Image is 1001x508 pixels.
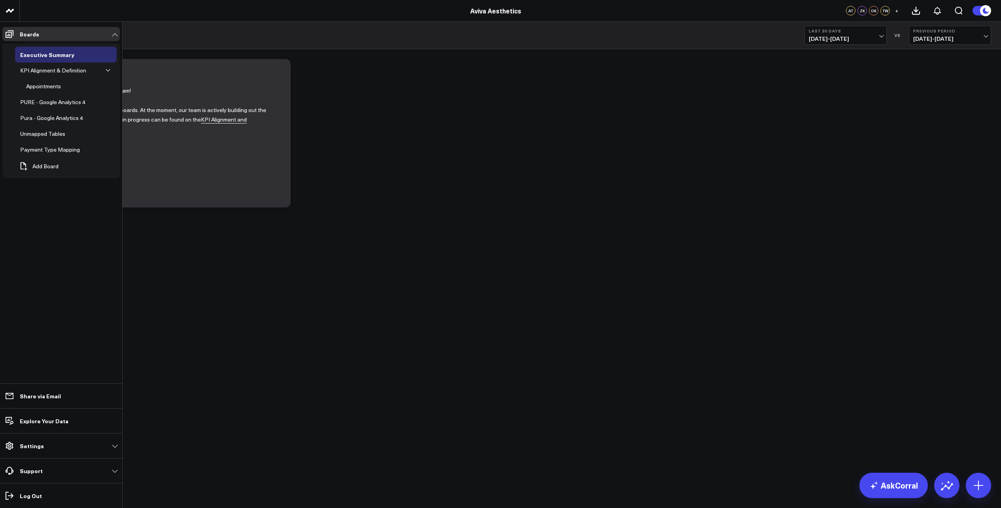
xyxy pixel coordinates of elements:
[15,158,62,175] button: Add Board
[895,8,899,13] span: +
[20,418,68,424] p: Explore Your Data
[18,145,82,154] div: Payment Type Mapping
[20,493,42,499] p: Log Out
[24,82,63,91] div: Appointments
[36,105,279,135] p: Welcome to your CorralData dashboards. At the moment, our team is actively building out the Aviva...
[32,163,59,169] span: Add Board
[15,126,82,142] a: Unmapped TablesOpen board menu
[21,78,78,94] a: AppointmentsOpen board menu
[18,66,88,75] div: KPI Alignment & Definition
[15,142,97,158] a: Payment Type MappingOpen board menu
[18,113,85,123] div: Pura - Google Analytics 4
[15,94,102,110] a: PURE - Google Analytics 4Open board menu
[804,26,887,45] button: Last 30 Days[DATE]-[DATE]
[18,97,87,107] div: PURE - Google Analytics 4
[809,36,882,42] span: [DATE] - [DATE]
[809,29,882,33] b: Last 30 Days
[18,129,67,139] div: Unmapped Tables
[18,50,76,59] div: Executive Summary
[846,6,855,15] div: AT
[20,393,61,399] p: Share via Email
[470,6,521,15] a: Aviva Aesthetics
[15,63,103,78] a: KPI Alignment & DefinitionOpen board menu
[869,6,878,15] div: OK
[859,473,928,498] a: AskCorral
[20,468,43,474] p: Support
[857,6,867,15] div: ZK
[20,31,39,37] p: Boards
[909,26,991,45] button: Previous Period[DATE]-[DATE]
[20,443,44,449] p: Settings
[15,110,100,126] a: Pura - Google Analytics 4Open board menu
[880,6,890,15] div: TW
[892,6,901,15] button: +
[891,33,905,38] div: VS
[36,86,279,96] p: Hi [PERSON_NAME] Aesthetics team!
[913,36,987,42] span: [DATE] - [DATE]
[2,489,120,503] a: Log Out
[15,47,91,63] a: Executive SummaryOpen board menu
[913,29,987,33] b: Previous Period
